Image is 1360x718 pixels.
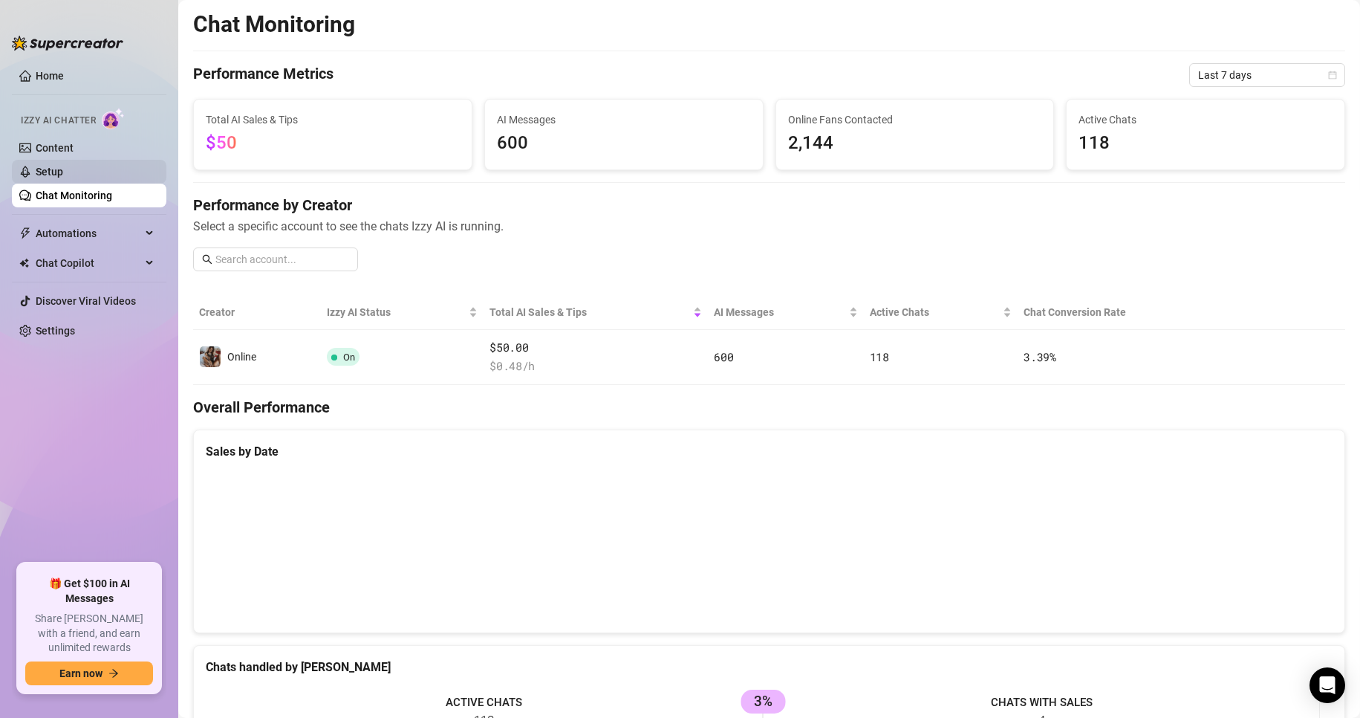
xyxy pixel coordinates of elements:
[215,251,349,268] input: Search account...
[193,295,321,330] th: Creator
[489,358,702,375] span: $ 0.48 /h
[1018,295,1230,330] th: Chat Conversion Rate
[788,111,1042,128] span: Online Fans Contacted
[19,227,31,239] span: thunderbolt
[206,132,237,153] span: $50
[1024,349,1056,364] span: 3.39 %
[36,295,136,307] a: Discover Viral Videos
[36,221,141,245] span: Automations
[1328,71,1337,80] span: calendar
[484,295,708,330] th: Total AI Sales & Tips
[108,668,119,679] span: arrow-right
[1078,129,1333,158] span: 118
[864,295,1018,330] th: Active Chats
[202,254,212,265] span: search
[102,108,125,129] img: AI Chatter
[870,349,889,364] span: 118
[321,295,484,330] th: Izzy AI Status
[327,304,466,320] span: Izzy AI Status
[193,217,1345,236] span: Select a specific account to see the chats Izzy AI is running.
[497,129,751,158] span: 600
[343,352,355,363] span: On
[206,442,1333,461] div: Sales by Date
[200,346,221,367] img: Online
[714,349,733,364] span: 600
[1198,64,1336,86] span: Last 7 days
[59,667,103,679] span: Earn now
[36,70,64,82] a: Home
[36,190,112,201] a: Chat Monitoring
[193,63,334,87] h4: Performance Metrics
[21,114,96,128] span: Izzy AI Chatter
[714,304,845,320] span: AI Messages
[193,397,1345,418] h4: Overall Performance
[12,36,123,51] img: logo-BBDzfeDw.svg
[206,658,1333,676] div: Chats handled by [PERSON_NAME]
[497,111,751,128] span: AI Messages
[25,612,153,656] span: Share [PERSON_NAME] with a friend, and earn unlimited rewards
[25,662,153,685] button: Earn nowarrow-right
[227,351,256,363] span: Online
[25,577,153,606] span: 🎁 Get $100 in AI Messages
[489,304,690,320] span: Total AI Sales & Tips
[36,166,63,178] a: Setup
[870,304,1001,320] span: Active Chats
[193,10,355,39] h2: Chat Monitoring
[19,258,29,268] img: Chat Copilot
[193,195,1345,216] h4: Performance by Creator
[489,339,702,357] span: $50.00
[1309,667,1345,703] div: Open Intercom Messenger
[708,295,863,330] th: AI Messages
[36,142,74,154] a: Content
[36,251,141,275] span: Chat Copilot
[1078,111,1333,128] span: Active Chats
[788,129,1042,158] span: 2,144
[36,325,75,337] a: Settings
[206,111,460,128] span: Total AI Sales & Tips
